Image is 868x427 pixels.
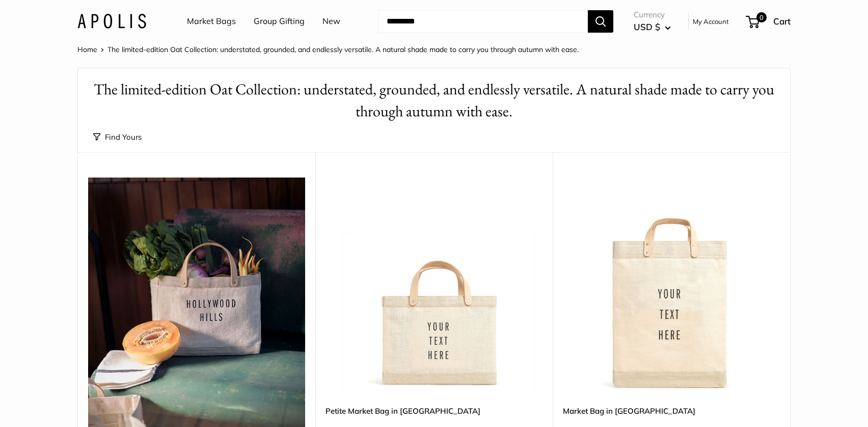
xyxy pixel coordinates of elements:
button: USD $ [634,19,671,35]
img: Apolis [77,14,146,29]
a: Petite Market Bag in [GEOGRAPHIC_DATA] [325,405,542,417]
a: 0 Cart [747,13,791,30]
span: Cart [773,16,791,27]
a: My Account [693,15,729,28]
h1: The limited-edition Oat Collection: understated, grounded, and endlessly versatile. A natural sha... [93,79,775,122]
button: Search [588,10,613,33]
span: Currency [634,8,671,22]
input: Search... [378,10,588,33]
a: Group Gifting [254,14,305,29]
span: 0 [756,12,767,22]
a: Market Bag in [GEOGRAPHIC_DATA] [563,405,780,417]
a: Home [77,45,97,54]
a: New [322,14,340,29]
span: The limited-edition Oat Collection: understated, grounded, and endlessly versatile. A natural sha... [107,45,579,54]
img: Market Bag in Oat [563,178,780,395]
a: Market Bag in OatMarket Bag in Oat [563,178,780,395]
img: Petite Market Bag in Oat [325,178,542,395]
span: USD $ [634,21,660,32]
button: Find Yours [93,130,142,144]
nav: Breadcrumb [77,43,579,56]
a: Petite Market Bag in OatPetite Market Bag in Oat [325,178,542,395]
a: Market Bags [187,14,236,29]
